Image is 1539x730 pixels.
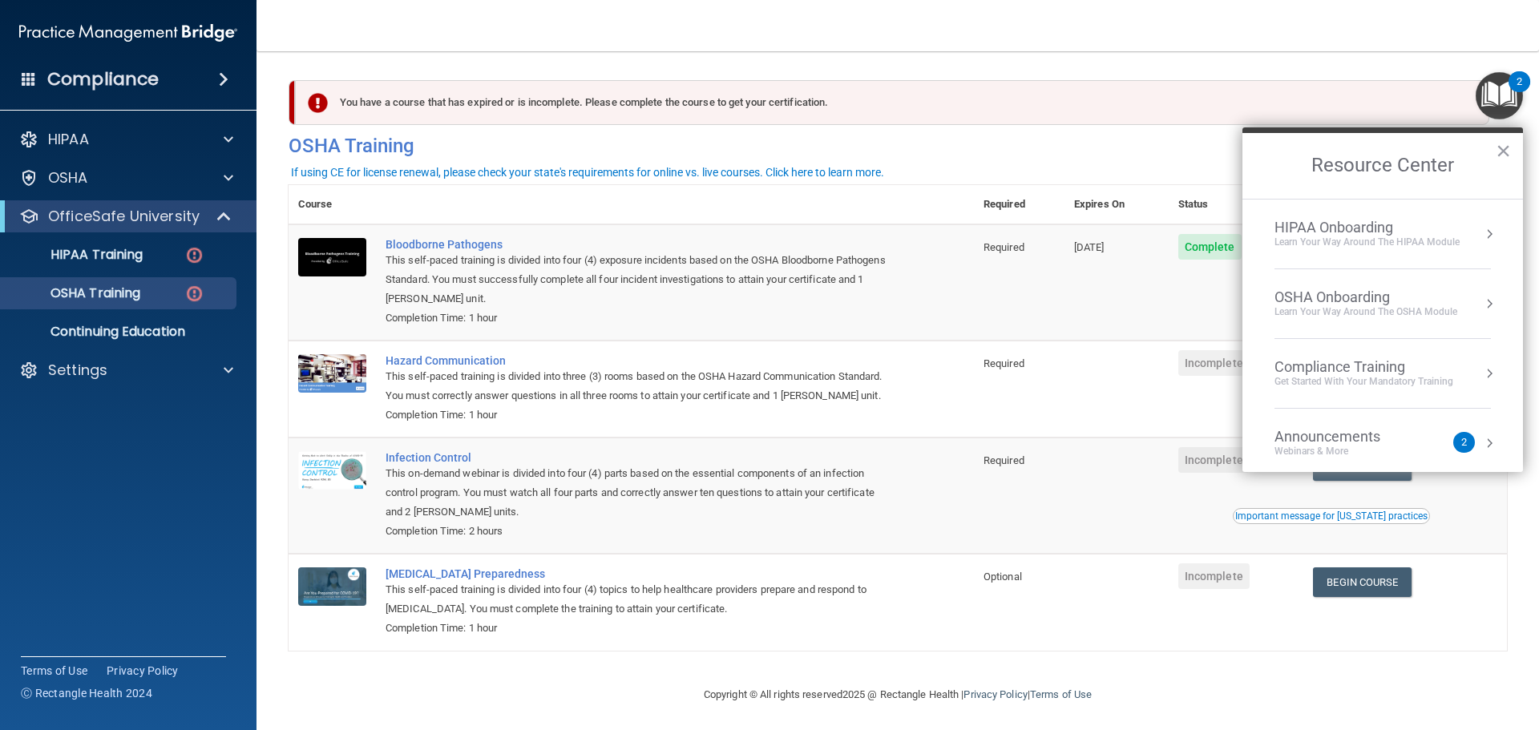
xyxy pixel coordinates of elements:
[386,567,894,580] a: [MEDICAL_DATA] Preparedness
[291,167,884,178] div: If using CE for license renewal, please check your state's requirements for online vs. live cours...
[984,241,1024,253] span: Required
[1064,185,1169,224] th: Expires On
[10,247,143,263] p: HIPAA Training
[386,451,894,464] a: Infection Control
[10,285,140,301] p: OSHA Training
[386,619,894,638] div: Completion Time: 1 hour
[184,284,204,304] img: danger-circle.6113f641.png
[48,207,200,226] p: OfficeSafe University
[107,663,179,679] a: Privacy Policy
[1242,133,1523,199] h2: Resource Center
[386,309,894,328] div: Completion Time: 1 hour
[1274,236,1460,249] div: Learn Your Way around the HIPAA module
[1496,138,1511,163] button: Close
[1274,428,1412,446] div: Announcements
[48,168,88,188] p: OSHA
[1274,375,1453,389] div: Get Started with your mandatory training
[1178,447,1250,473] span: Incomplete
[19,361,233,380] a: Settings
[974,185,1064,224] th: Required
[1074,241,1105,253] span: [DATE]
[386,367,894,405] div: This self-paced training is divided into three (3) rooms based on the OSHA Hazard Communication S...
[10,324,229,340] p: Continuing Education
[295,80,1489,125] div: You have a course that has expired or is incomplete. Please complete the course to get your certi...
[1178,563,1250,589] span: Incomplete
[386,580,894,619] div: This self-paced training is divided into four (4) topics to help healthcare providers prepare and...
[1274,358,1453,376] div: Compliance Training
[1274,219,1460,236] div: HIPAA Onboarding
[21,663,87,679] a: Terms of Use
[984,357,1024,369] span: Required
[48,361,107,380] p: Settings
[19,207,232,226] a: OfficeSafe University
[963,688,1027,700] a: Privacy Policy
[1233,508,1430,524] button: Read this if you are a dental practitioner in the state of CA
[1517,82,1522,103] div: 2
[289,164,887,180] button: If using CE for license renewal, please check your state's requirements for online vs. live cours...
[184,245,204,265] img: danger-circle.6113f641.png
[47,68,159,91] h4: Compliance
[1274,288,1457,306] div: OSHA Onboarding
[386,238,894,251] a: Bloodborne Pathogens
[21,685,152,701] span: Ⓒ Rectangle Health 2024
[1313,567,1411,597] a: Begin Course
[1169,185,1304,224] th: Status
[605,669,1190,720] div: Copyright © All rights reserved 2025 @ Rectangle Health | |
[1030,688,1092,700] a: Terms of Use
[289,185,376,224] th: Course
[386,354,894,367] a: Hazard Communication
[386,251,894,309] div: This self-paced training is divided into four (4) exposure incidents based on the OSHA Bloodborne...
[19,17,237,49] img: PMB logo
[386,405,894,425] div: Completion Time: 1 hour
[1274,305,1457,319] div: Learn your way around the OSHA module
[48,130,89,149] p: HIPAA
[1235,511,1428,521] div: Important message for [US_STATE] practices
[1178,350,1250,376] span: Incomplete
[386,522,894,541] div: Completion Time: 2 hours
[984,454,1024,466] span: Required
[1274,445,1412,458] div: Webinars & More
[1476,72,1523,119] button: Open Resource Center, 2 new notifications
[19,130,233,149] a: HIPAA
[308,93,328,113] img: exclamation-circle-solid-danger.72ef9ffc.png
[289,135,1507,157] h4: OSHA Training
[1178,234,1242,260] span: Complete
[984,571,1022,583] span: Optional
[19,168,233,188] a: OSHA
[386,464,894,522] div: This on-demand webinar is divided into four (4) parts based on the essential components of an inf...
[1242,127,1523,472] div: Resource Center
